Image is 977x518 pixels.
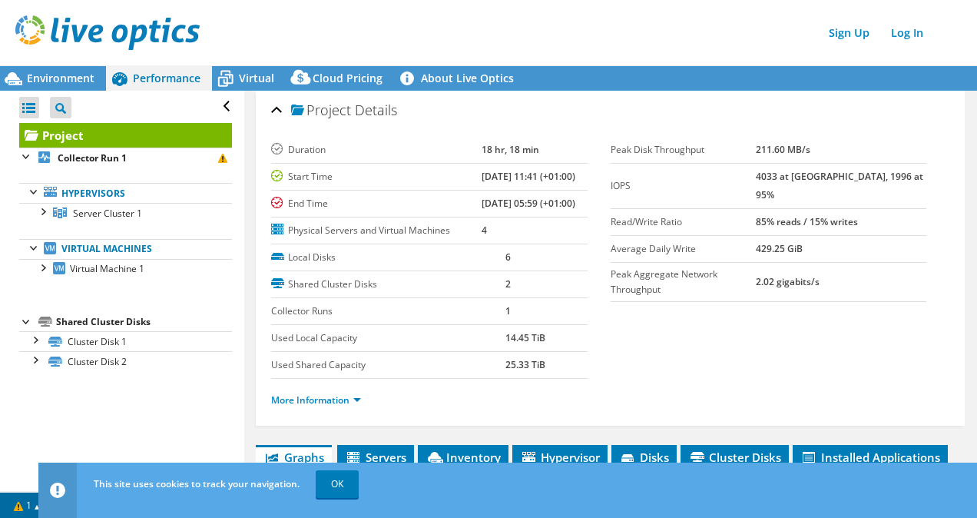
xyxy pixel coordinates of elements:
[56,313,232,331] div: Shared Cluster Disks
[756,242,803,255] b: 429.25 GiB
[355,101,397,119] span: Details
[271,357,505,373] label: Used Shared Capacity
[619,450,669,465] span: Disks
[611,214,757,230] label: Read/Write Ratio
[426,450,501,465] span: Inventory
[611,142,757,158] label: Peak Disk Throughput
[482,224,487,237] b: 4
[345,450,406,465] span: Servers
[688,450,781,465] span: Cluster Disks
[611,241,757,257] label: Average Daily Write
[482,170,575,183] b: [DATE] 11:41 (+01:00)
[19,351,232,371] a: Cluster Disk 2
[263,450,324,465] span: Graphs
[482,143,539,156] b: 18 hr, 18 min
[271,250,505,265] label: Local Disks
[271,142,482,158] label: Duration
[271,304,505,319] label: Collector Runs
[756,170,923,201] b: 4033 at [GEOGRAPHIC_DATA], 1996 at 95%
[15,15,200,50] img: live_optics_svg.svg
[27,71,94,85] span: Environment
[271,169,482,184] label: Start Time
[313,71,383,85] span: Cloud Pricing
[800,450,940,465] span: Installed Applications
[271,196,482,211] label: End Time
[505,304,511,317] b: 1
[271,223,482,238] label: Physical Servers and Virtual Machines
[756,275,820,288] b: 2.02 gigabits/s
[271,393,361,407] a: More Information
[482,197,575,210] b: [DATE] 05:59 (+01:00)
[611,178,757,194] label: IOPS
[94,477,300,490] span: This site uses cookies to track your navigation.
[883,22,931,44] a: Log In
[821,22,877,44] a: Sign Up
[19,148,232,168] a: Collector Run 1
[19,203,232,223] a: Server Cluster 1
[133,71,200,85] span: Performance
[271,277,505,292] label: Shared Cluster Disks
[70,262,144,275] span: Virtual Machine 1
[271,330,505,346] label: Used Local Capacity
[19,259,232,279] a: Virtual Machine 1
[611,267,757,297] label: Peak Aggregate Network Throughput
[239,71,274,85] span: Virtual
[520,450,600,465] span: Hypervisor
[756,143,810,156] b: 211.60 MB/s
[19,183,232,203] a: Hypervisors
[316,470,359,498] a: OK
[3,496,51,515] a: 1
[394,66,525,91] a: About Live Optics
[19,123,232,148] a: Project
[505,277,511,291] b: 2
[505,331,545,344] b: 14.45 TiB
[73,207,142,220] span: Server Cluster 1
[19,239,232,259] a: Virtual Machines
[756,215,858,228] b: 85% reads / 15% writes
[505,358,545,371] b: 25.33 TiB
[19,331,232,351] a: Cluster Disk 1
[505,251,511,264] b: 6
[58,151,127,164] b: Collector Run 1
[291,103,351,118] span: Project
